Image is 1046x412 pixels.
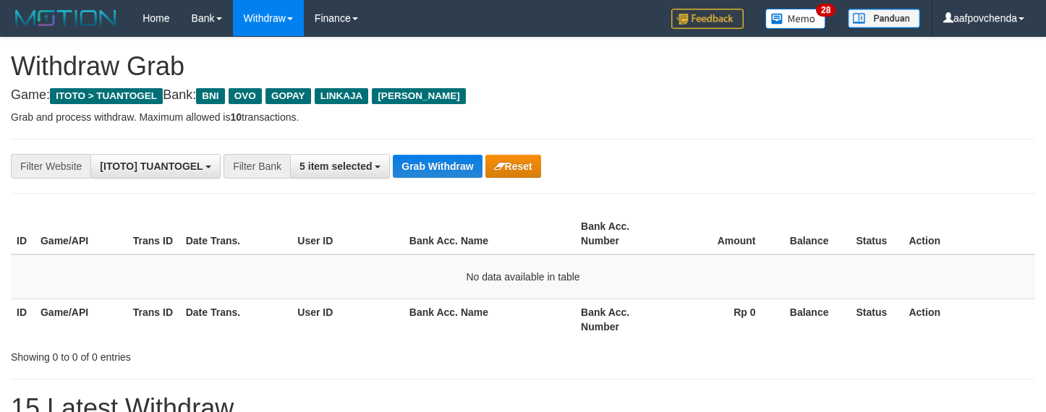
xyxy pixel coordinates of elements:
img: panduan.png [848,9,920,28]
h1: Withdraw Grab [11,52,1035,81]
th: Status [851,299,903,340]
span: [PERSON_NAME] [372,88,465,104]
th: Bank Acc. Name [404,299,575,340]
img: Button%20Memo.svg [765,9,826,29]
td: No data available in table [11,254,1035,299]
h4: Game: Bank: [11,88,1035,103]
th: Bank Acc. Number [575,213,668,254]
th: Amount [668,213,778,254]
span: BNI [196,88,224,104]
img: Feedback.jpg [671,9,744,29]
th: Bank Acc. Number [575,299,668,340]
th: User ID [292,299,404,340]
button: Reset [485,155,541,178]
th: Bank Acc. Name [404,213,575,254]
div: Filter Website [11,154,90,179]
th: Date Trans. [180,299,292,340]
p: Grab and process withdraw. Maximum allowed is transactions. [11,110,1035,124]
th: Trans ID [127,213,180,254]
button: Grab Withdraw [393,155,482,178]
img: MOTION_logo.png [11,7,121,29]
th: Date Trans. [180,213,292,254]
button: 5 item selected [290,154,390,179]
th: Trans ID [127,299,180,340]
span: 5 item selected [299,160,372,172]
th: ID [11,213,35,254]
span: 28 [816,4,835,17]
th: Game/API [35,299,127,340]
th: Status [851,213,903,254]
th: Game/API [35,213,127,254]
button: [ITOTO] TUANTOGEL [90,154,221,179]
th: User ID [292,213,404,254]
span: LINKAJA [315,88,369,104]
th: Action [903,213,1035,254]
th: Action [903,299,1035,340]
span: ITOTO > TUANTOGEL [50,88,163,104]
th: Balance [778,213,851,254]
th: Rp 0 [668,299,778,340]
th: Balance [778,299,851,340]
div: Showing 0 to 0 of 0 entries [11,344,425,364]
th: ID [11,299,35,340]
span: [ITOTO] TUANTOGEL [100,160,203,172]
div: Filter Bank [224,154,290,179]
strong: 10 [230,111,242,123]
span: OVO [229,88,262,104]
span: GOPAY [265,88,311,104]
